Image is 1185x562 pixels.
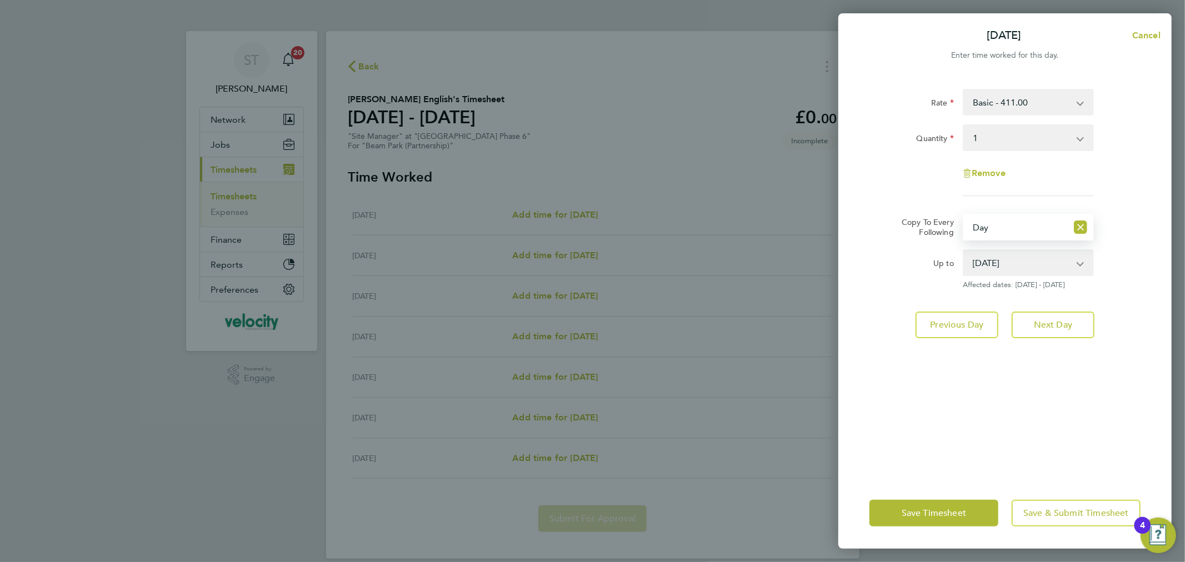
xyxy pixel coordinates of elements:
[963,280,1094,289] span: Affected dates: [DATE] - [DATE]
[987,28,1022,43] p: [DATE]
[931,319,984,330] span: Previous Day
[1074,215,1087,239] button: Reset selection
[916,312,998,338] button: Previous Day
[838,49,1172,62] div: Enter time worked for this day.
[1129,30,1161,41] span: Cancel
[972,168,1006,178] span: Remove
[931,98,954,111] label: Rate
[1012,500,1141,526] button: Save & Submit Timesheet
[1140,525,1145,540] div: 4
[893,217,954,237] label: Copy To Every Following
[1023,508,1129,519] span: Save & Submit Timesheet
[933,258,954,272] label: Up to
[1012,312,1094,338] button: Next Day
[1114,24,1172,47] button: Cancel
[902,508,966,519] span: Save Timesheet
[1034,319,1072,330] span: Next Day
[1141,518,1176,553] button: Open Resource Center, 4 new notifications
[917,133,954,147] label: Quantity
[963,169,1006,178] button: Remove
[869,500,998,526] button: Save Timesheet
